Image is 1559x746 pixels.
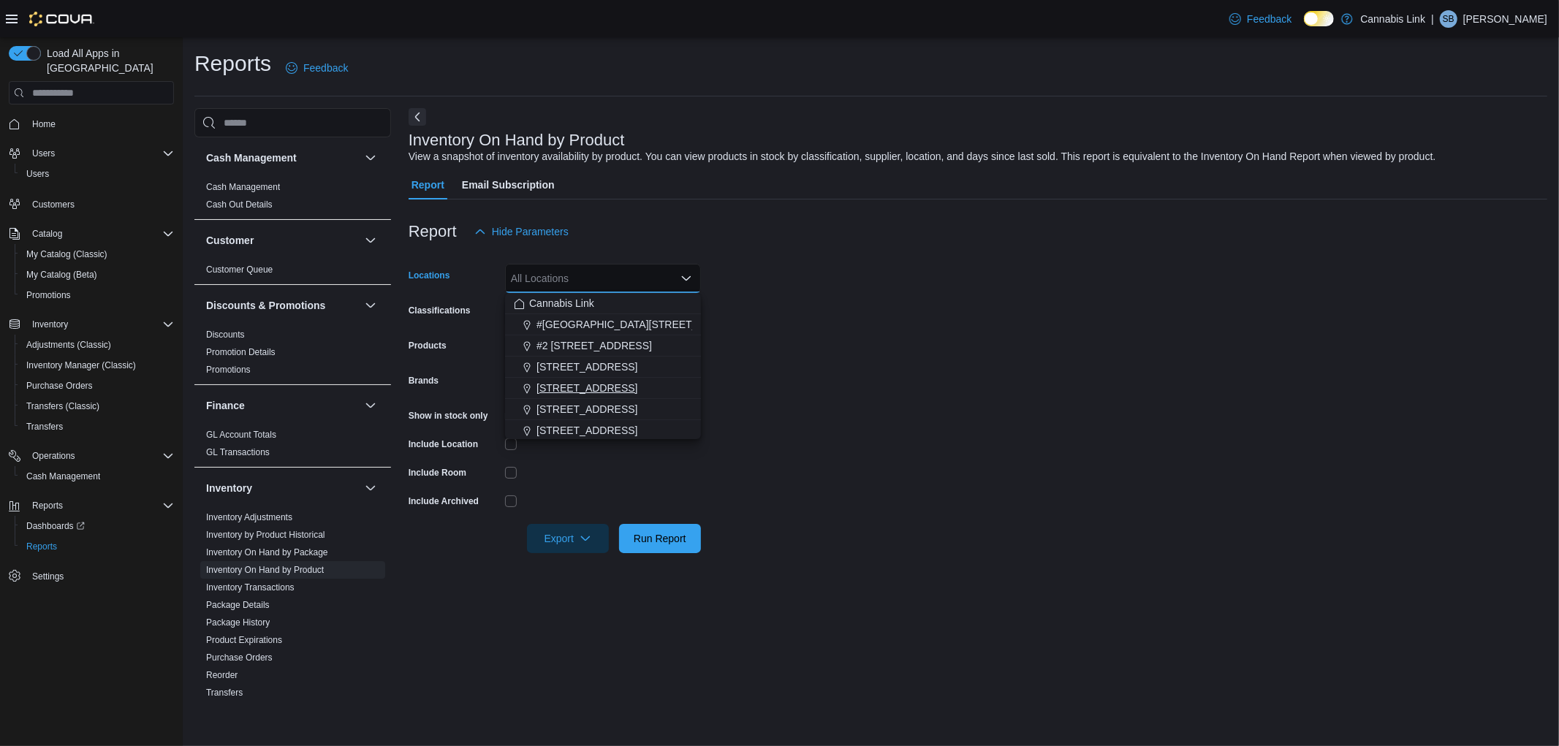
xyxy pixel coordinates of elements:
button: Close list of options [680,273,692,284]
a: Feedback [280,53,354,83]
a: Inventory Adjustments [206,512,292,522]
span: Email Subscription [462,170,555,199]
a: Reorder [206,670,238,680]
span: Package Details [206,599,270,611]
span: Users [26,168,49,180]
a: Package History [206,617,270,628]
h3: Customer [206,233,254,248]
button: Inventory Manager (Classic) [15,355,180,376]
span: Customers [26,194,174,213]
div: Cash Management [194,178,391,219]
span: Transfers (Classic) [26,400,99,412]
label: Include Location [409,438,478,450]
span: Users [32,148,55,159]
a: Dashboards [20,517,91,535]
span: My Catalog (Classic) [26,248,107,260]
input: Dark Mode [1304,11,1335,26]
button: #[GEOGRAPHIC_DATA][STREET_ADDRESS] [505,314,701,335]
span: Transfers (Classic) [20,397,174,415]
span: Load All Apps in [GEOGRAPHIC_DATA] [41,46,174,75]
span: Cannabis Link [529,296,594,311]
a: My Catalog (Beta) [20,266,103,283]
span: [STREET_ADDRESS] [536,423,637,438]
button: [STREET_ADDRESS] [505,420,701,441]
span: Purchase Orders [20,377,174,395]
a: Promotion Details [206,347,276,357]
span: Operations [26,447,174,465]
div: Customer [194,261,391,284]
a: Promotions [20,286,77,304]
span: Dashboards [20,517,174,535]
span: Promotions [206,364,251,376]
span: Product Expirations [206,634,282,646]
a: Customers [26,196,80,213]
h3: Cash Management [206,151,297,165]
span: Package History [206,617,270,628]
button: [STREET_ADDRESS] [505,378,701,399]
p: | [1431,10,1434,28]
span: SB [1443,10,1454,28]
span: Customer Queue [206,264,273,275]
a: Transfers [20,418,69,435]
span: Catalog [32,228,62,240]
span: Transfers [20,418,174,435]
p: Cannabis Link [1360,10,1425,28]
a: Adjustments (Classic) [20,336,117,354]
span: #2 [STREET_ADDRESS] [536,338,652,353]
a: Feedback [1224,4,1297,34]
button: Reports [26,497,69,514]
button: Catalog [3,224,180,244]
span: Operations [32,450,75,462]
a: Inventory by Product Historical [206,530,325,540]
div: Shawn Benny [1440,10,1457,28]
label: Include Room [409,467,466,479]
a: Customer Queue [206,264,273,275]
button: Catalog [26,225,68,243]
button: [STREET_ADDRESS] [505,399,701,420]
span: Catalog [26,225,174,243]
button: My Catalog (Classic) [15,244,180,264]
a: Purchase Orders [206,652,273,663]
div: Choose from the following options [505,293,701,441]
a: Transfers (Classic) [20,397,105,415]
a: Reports [20,538,63,555]
span: Adjustments (Classic) [20,336,174,354]
span: Inventory Manager (Classic) [20,357,174,374]
button: Promotions [15,285,180,305]
button: Adjustments (Classic) [15,335,180,355]
span: Promotions [26,289,71,301]
span: Dashboards [26,520,85,532]
button: Finance [206,398,359,413]
span: Home [26,115,174,133]
label: Locations [409,270,450,281]
button: Run Report [619,524,701,553]
a: Discounts [206,330,245,340]
label: Include Archived [409,495,479,507]
p: [PERSON_NAME] [1463,10,1547,28]
a: Home [26,115,61,133]
button: Reports [3,495,180,516]
a: Inventory Transactions [206,582,295,593]
button: Cash Management [362,149,379,167]
span: Promotions [20,286,174,304]
a: GL Account Totals [206,430,276,440]
button: Inventory [206,481,359,495]
button: My Catalog (Beta) [15,264,180,285]
span: [STREET_ADDRESS] [536,359,637,374]
button: #2 [STREET_ADDRESS] [505,335,701,357]
button: [STREET_ADDRESS] [505,357,701,378]
span: Cash Management [26,471,100,482]
span: Hide Parameters [492,224,569,239]
label: Brands [409,375,439,387]
span: Home [32,118,56,130]
a: Settings [26,568,69,585]
a: Inventory Manager (Classic) [20,357,142,374]
span: Export [536,524,600,553]
label: Classifications [409,305,471,316]
h3: Inventory [206,481,252,495]
button: Customer [362,232,379,249]
a: Inventory On Hand by Package [206,547,328,557]
span: Customers [32,199,75,210]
